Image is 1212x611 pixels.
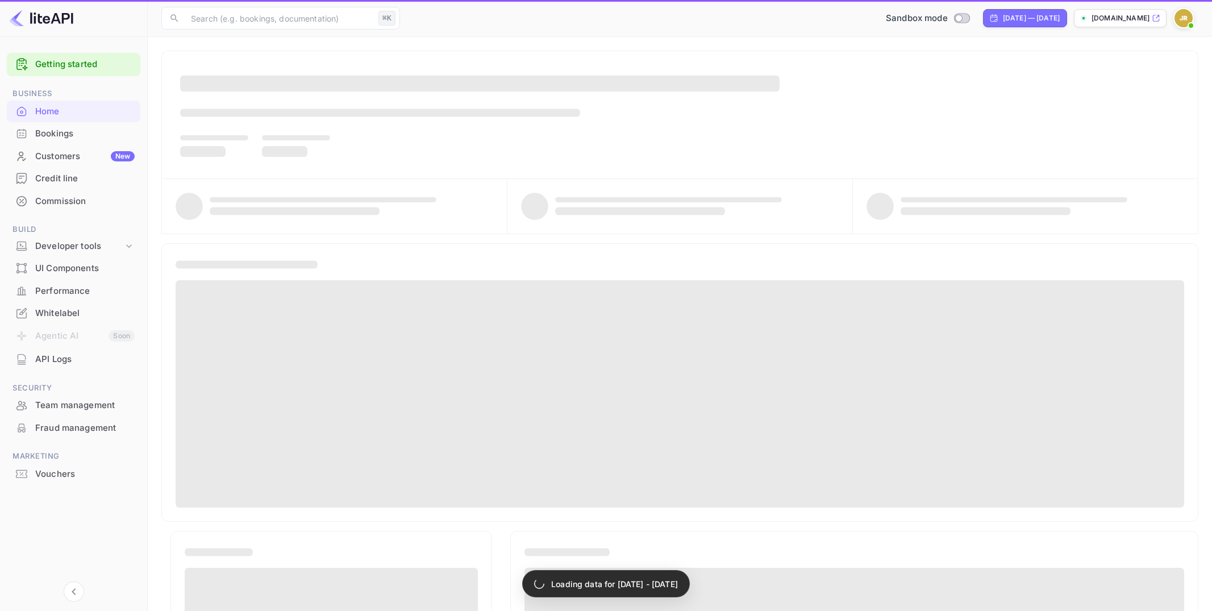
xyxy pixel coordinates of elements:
a: Whitelabel [7,302,140,323]
a: Home [7,101,140,122]
div: Home [35,105,135,118]
div: Whitelabel [7,302,140,325]
div: Commission [7,190,140,213]
div: Vouchers [7,463,140,485]
div: Team management [35,399,135,412]
a: Bookings [7,123,140,144]
img: John Richards [1174,9,1193,27]
div: Fraud management [35,422,135,435]
p: [DOMAIN_NAME] [1092,13,1149,23]
div: API Logs [35,353,135,366]
div: Developer tools [35,240,123,253]
div: Home [7,101,140,123]
div: Performance [35,285,135,298]
a: API Logs [7,348,140,369]
p: Loading data for [DATE] - [DATE] [551,578,678,590]
a: Commission [7,190,140,211]
a: Getting started [35,58,135,71]
div: Commission [35,195,135,208]
input: Search (e.g. bookings, documentation) [184,7,374,30]
div: Credit line [7,168,140,190]
div: Performance [7,280,140,302]
div: Fraud management [7,417,140,439]
div: UI Components [7,257,140,280]
span: Build [7,223,140,236]
a: Team management [7,394,140,415]
div: [DATE] — [DATE] [1003,13,1060,23]
div: ⌘K [378,11,395,26]
div: Credit line [35,172,135,185]
div: Vouchers [35,468,135,481]
div: UI Components [35,262,135,275]
div: Team management [7,394,140,417]
div: Customers [35,150,135,163]
div: Whitelabel [35,307,135,320]
div: Developer tools [7,236,140,256]
a: Fraud management [7,417,140,438]
div: New [111,151,135,161]
img: LiteAPI logo [9,9,73,27]
div: Getting started [7,53,140,76]
span: Marketing [7,450,140,463]
div: Click to change the date range period [983,9,1067,27]
div: CustomersNew [7,146,140,168]
div: Bookings [35,127,135,140]
div: API Logs [7,348,140,371]
a: CustomersNew [7,146,140,167]
span: Sandbox mode [886,12,948,25]
div: Bookings [7,123,140,145]
div: Switch to Production mode [881,12,974,25]
span: Security [7,382,140,394]
button: Collapse navigation [64,581,84,602]
a: Vouchers [7,463,140,484]
a: UI Components [7,257,140,279]
span: Business [7,88,140,100]
a: Credit line [7,168,140,189]
a: Performance [7,280,140,301]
